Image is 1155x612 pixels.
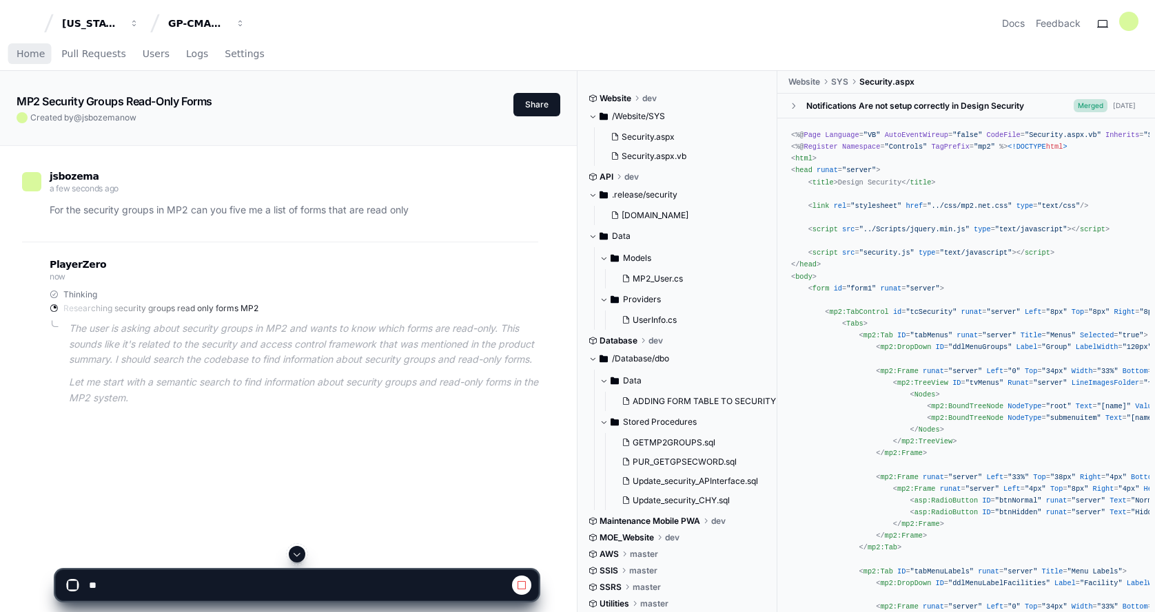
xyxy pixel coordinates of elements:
span: Selected [1080,331,1114,339]
span: "38px" [1050,473,1076,481]
span: href [906,202,923,210]
span: type [974,225,991,233]
span: < > [791,273,817,281]
span: </ > [893,520,944,528]
span: Pull Requests [61,50,125,58]
svg: Directory [611,250,619,266]
span: </ > [791,260,821,268]
span: runat [957,331,978,339]
span: Right [1114,308,1135,316]
span: Left [1003,485,1021,493]
span: "8px" [1046,308,1067,316]
button: Models [600,247,767,269]
span: head [795,166,812,174]
span: "server" [1033,379,1067,387]
span: /Database/dbo [612,353,669,364]
button: [US_STATE] Pacific [57,11,145,36]
span: head [799,260,817,268]
span: GETMP2GROUPS.sql [633,437,715,448]
span: @ = = [799,143,999,151]
span: </ > [876,449,927,457]
svg: Directory [600,228,608,244]
p: Let me start with a semantic search to find information about security groups and read-only forms... [69,374,538,406]
span: mp2:TreeView [901,437,952,445]
span: <!DOCTYPE > [1008,143,1067,151]
span: Title [1021,331,1042,339]
span: /Website/SYS [612,111,665,122]
span: "Menus" [1046,331,1076,339]
span: NodeType [1008,414,1041,422]
app-text-character-animate: MP2 Security Groups Read-Only Forms [17,94,212,108]
span: "0" [1008,367,1020,375]
span: "tvMenus" [965,379,1003,387]
span: ID [897,331,906,339]
span: id [834,284,842,293]
button: [DOMAIN_NAME] [605,206,759,225]
span: mp2:Frame [897,485,935,493]
span: Security.aspx.vb [622,151,686,162]
svg: Directory [611,291,619,308]
span: "8px" [1067,485,1089,493]
span: AutoEventWireup [885,131,948,139]
span: < > [791,154,817,162]
span: </ > [859,543,902,551]
span: "ddlMenuGroups" [948,343,1012,351]
span: < = = > [808,225,1072,233]
span: type [1016,202,1034,210]
span: </ > [910,425,944,434]
span: < > [842,319,868,328]
span: MOE_Website [600,532,654,543]
span: UserInfo.cs [633,315,677,326]
span: "server" [986,308,1020,316]
svg: Directory [611,414,619,430]
span: now [50,271,65,282]
button: GP-CMAG-MP2 [163,11,251,36]
span: Data [623,375,642,386]
span: "server" [965,485,999,493]
a: Users [143,39,170,70]
span: html [1046,143,1063,151]
span: script [812,249,838,257]
svg: Directory [611,372,619,389]
span: Left [986,367,1003,375]
span: mp2:Frame [885,449,923,457]
span: < = = = = > [859,331,1148,339]
span: html [795,154,812,162]
span: Researching security groups read only forms MP2 [63,303,258,314]
span: mp2:Frame [885,531,923,540]
span: Nodes [914,390,936,399]
span: src [842,225,855,233]
span: < > [808,178,838,187]
span: Bottom [1123,367,1148,375]
span: <% [791,131,799,139]
a: Home [17,39,45,70]
span: Update_security_CHY.sql [633,495,730,506]
span: link [812,202,830,210]
button: /Website/SYS [589,105,767,127]
a: Pull Requests [61,39,125,70]
span: CodeFile [987,131,1021,139]
svg: Directory [600,350,608,367]
span: Page [804,131,821,139]
span: < > [910,390,940,399]
span: mp2:BoundTreeNode [931,402,1003,410]
span: runat [1046,496,1067,505]
span: mp2:Tab [868,543,897,551]
span: dev [665,532,679,543]
span: @ [74,112,82,123]
span: "../Scripts/jquery.min.js" [859,225,970,233]
span: "btnNormal" [995,496,1042,505]
span: dev [648,335,663,346]
button: Data [589,225,767,247]
span: jsbozema [50,171,99,182]
span: Stored Procedures [623,416,697,428]
span: mp2:Frame [880,473,918,481]
button: Security.aspx.vb [605,147,759,166]
span: Width [1072,367,1093,375]
span: Update_security_APInterface.sql [633,476,758,487]
span: "33%" [1097,367,1118,375]
span: now [120,112,136,123]
span: runat [880,284,901,293]
span: </ > [901,178,935,187]
span: "tcSecurity" [906,308,957,316]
